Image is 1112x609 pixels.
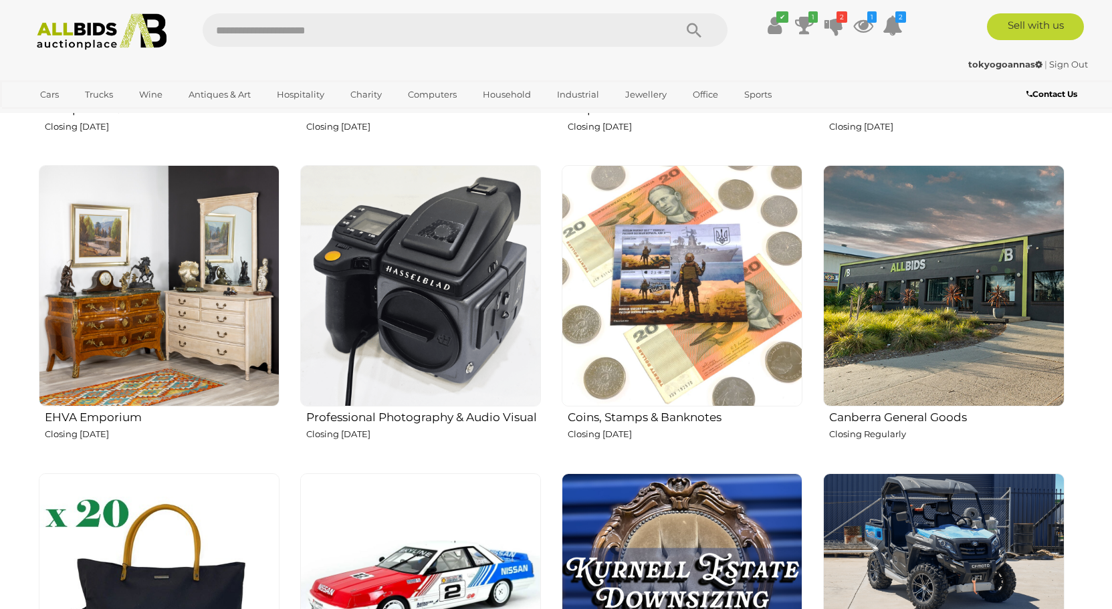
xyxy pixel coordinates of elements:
a: Industrial [548,84,608,106]
a: Coins, Stamps & Banknotes Closing [DATE] [561,164,802,462]
b: Contact Us [1026,89,1077,99]
strong: tokyogoannas [968,59,1042,70]
h2: Canberra General Goods [829,408,1064,424]
a: Cars [31,84,68,106]
h2: Coins, Stamps & Banknotes [568,408,802,424]
a: Canberra General Goods Closing Regularly [822,164,1064,462]
img: EHVA Emporium [39,165,280,406]
p: Closing [DATE] [45,119,280,134]
p: Closing Regularly [829,427,1064,442]
button: Search [661,13,728,47]
img: Canberra General Goods [823,165,1064,406]
h2: EHVA Emporium [45,408,280,424]
a: Jewellery [617,84,675,106]
p: Closing [DATE] [568,427,802,442]
p: Closing [DATE] [568,119,802,134]
a: Office [684,84,727,106]
a: Household [474,84,540,106]
a: Contact Us [1026,87,1081,102]
a: Charity [342,84,391,106]
a: tokyogoannas [968,59,1044,70]
p: Closing [DATE] [306,427,541,442]
p: Closing [DATE] [45,427,280,442]
a: EHVA Emporium Closing [DATE] [38,164,280,462]
a: 1 [794,13,814,37]
a: Hospitality [268,84,333,106]
span: | [1044,59,1047,70]
i: 2 [895,11,906,23]
a: Antiques & Art [180,84,259,106]
a: Sell with us [987,13,1084,40]
a: Wine [130,84,171,106]
a: [GEOGRAPHIC_DATA] [31,106,144,128]
a: Professional Photography & Audio Visual Closing [DATE] [300,164,541,462]
a: 2 [883,13,903,37]
img: Professional Photography & Audio Visual [300,165,541,406]
a: 1 [853,13,873,37]
img: Allbids.com.au [29,13,175,50]
a: Sign Out [1049,59,1088,70]
img: Coins, Stamps & Banknotes [562,165,802,406]
i: 1 [867,11,877,23]
p: Closing [DATE] [829,119,1064,134]
i: 1 [808,11,818,23]
i: 2 [837,11,847,23]
p: Closing [DATE] [306,119,541,134]
h2: Professional Photography & Audio Visual [306,408,541,424]
a: Computers [399,84,465,106]
a: 2 [824,13,844,37]
a: Trucks [76,84,122,106]
i: ✔ [776,11,788,23]
a: ✔ [765,13,785,37]
a: Sports [736,84,780,106]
